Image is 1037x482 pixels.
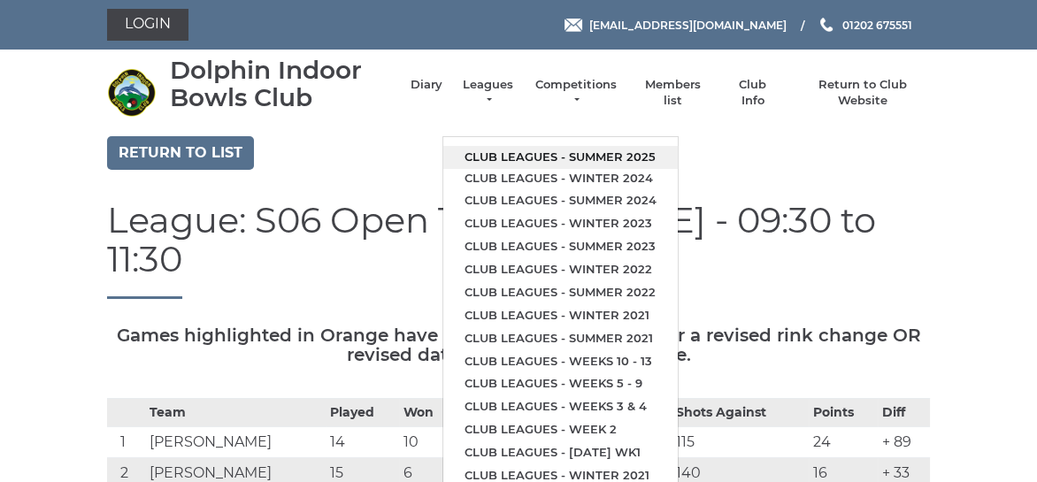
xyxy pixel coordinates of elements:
[672,426,809,457] td: 115
[399,426,453,457] td: 10
[809,398,877,426] th: Points
[107,68,156,117] img: Dolphin Indoor Bowls Club
[443,212,678,235] a: Club leagues - Winter 2023
[145,398,326,426] th: Team
[443,441,678,464] a: Club leagues - [DATE] wk1
[443,258,678,281] a: Club leagues - Winter 2022
[443,372,678,395] a: Club leagues - Weeks 5 - 9
[820,18,833,32] img: Phone us
[107,325,930,364] h5: Games highlighted in Orange have changed. Please check for a revised rink change OR revised date ...
[443,327,678,350] a: Club leagues - Summer 2021
[443,304,678,327] a: Club leagues - Winter 2021
[443,146,678,169] a: Club leagues - Summer 2025
[565,17,787,34] a: Email [EMAIL_ADDRESS][DOMAIN_NAME]
[534,77,618,109] a: Competitions
[107,136,254,170] a: Return to list
[443,281,678,304] a: Club leagues - Summer 2022
[107,426,145,457] td: 1
[878,398,930,426] th: Diff
[411,77,442,93] a: Diary
[170,57,393,111] div: Dolphin Indoor Bowls Club
[399,398,453,426] th: Won
[443,350,678,373] a: Club leagues - Weeks 10 - 13
[443,189,678,212] a: Club leagues - Summer 2024
[443,167,678,190] a: Club leagues - Winter 2024
[727,77,779,109] a: Club Info
[443,235,678,258] a: Club leagues - Summer 2023
[796,77,930,109] a: Return to Club Website
[878,426,930,457] td: + 89
[589,18,787,31] span: [EMAIL_ADDRESS][DOMAIN_NAME]
[326,426,399,457] td: 14
[107,201,930,299] h1: League: S06 Open Triples - [DATE] - 09:30 to 11:30
[809,426,877,457] td: 24
[443,395,678,418] a: Club leagues - Weeks 3 & 4
[326,398,399,426] th: Played
[107,9,188,41] a: Login
[443,418,678,441] a: Club leagues - Week 2
[818,17,912,34] a: Phone us 01202 675551
[672,398,809,426] th: Shots Against
[635,77,709,109] a: Members list
[460,77,516,109] a: Leagues
[565,19,582,32] img: Email
[842,18,912,31] span: 01202 675551
[145,426,326,457] td: [PERSON_NAME]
